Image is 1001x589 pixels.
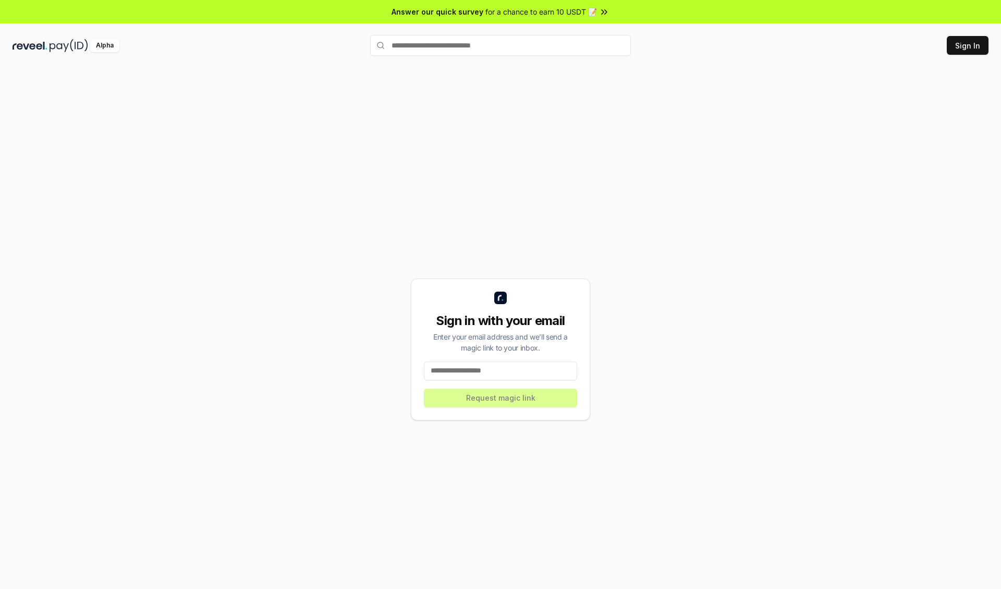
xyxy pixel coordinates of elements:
span: for a chance to earn 10 USDT 📝 [485,6,597,17]
img: logo_small [494,292,507,304]
img: reveel_dark [13,39,47,52]
div: Alpha [90,39,119,52]
div: Sign in with your email [424,312,577,329]
button: Sign In [947,36,988,55]
div: Enter your email address and we’ll send a magic link to your inbox. [424,331,577,353]
span: Answer our quick survey [392,6,483,17]
img: pay_id [50,39,88,52]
